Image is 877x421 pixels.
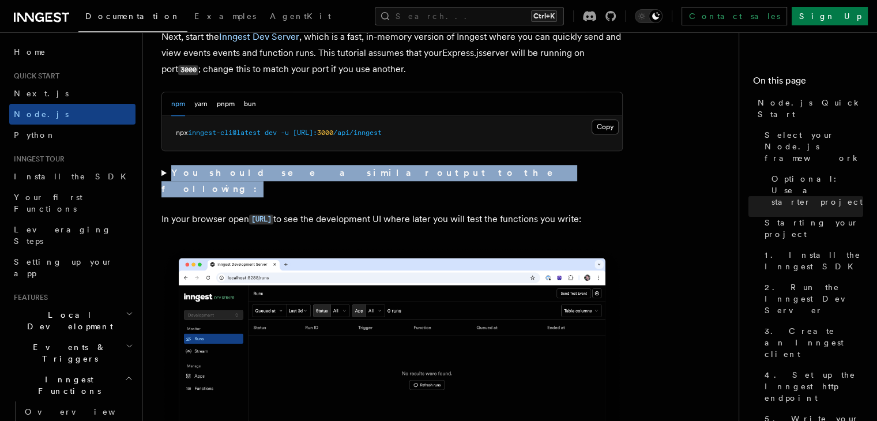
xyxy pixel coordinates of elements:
[9,125,135,145] a: Python
[281,129,289,137] span: -u
[758,97,863,120] span: Node.js Quick Start
[265,129,277,137] span: dev
[760,245,863,277] a: 1. Install the Inngest SDK
[792,7,868,25] a: Sign Up
[249,213,273,224] a: [URL]
[270,12,331,21] span: AgentKit
[14,193,82,213] span: Your first Functions
[78,3,187,32] a: Documentation
[9,369,135,401] button: Inngest Functions
[765,129,863,164] span: Select your Node.js framework
[14,110,69,119] span: Node.js
[85,12,180,21] span: Documentation
[635,9,663,23] button: Toggle dark mode
[194,92,208,116] button: yarn
[333,129,382,137] span: /api/inngest
[765,249,863,272] span: 1. Install the Inngest SDK
[9,187,135,219] a: Your first Functions
[9,309,126,332] span: Local Development
[14,46,46,58] span: Home
[161,165,623,197] summary: You should see a similar output to the following:
[771,173,863,208] span: Optional: Use a starter project
[263,3,338,31] a: AgentKit
[753,74,863,92] h4: On this page
[9,42,135,62] a: Home
[9,305,135,337] button: Local Development
[161,167,569,194] strong: You should see a similar output to the following:
[14,172,133,181] span: Install the SDK
[531,10,557,22] kbd: Ctrl+K
[187,3,263,31] a: Examples
[14,257,113,278] span: Setting up your app
[765,281,863,316] span: 2. Run the Inngest Dev Server
[194,12,256,21] span: Examples
[9,337,135,369] button: Events & Triggers
[244,92,256,116] button: bun
[14,130,56,140] span: Python
[9,72,59,81] span: Quick start
[178,65,198,75] code: 3000
[760,125,863,168] a: Select your Node.js framework
[9,251,135,284] a: Setting up your app
[9,293,48,302] span: Features
[767,168,863,212] a: Optional: Use a starter project
[14,89,69,98] span: Next.js
[9,166,135,187] a: Install the SDK
[760,277,863,321] a: 2. Run the Inngest Dev Server
[765,217,863,240] span: Starting your project
[765,325,863,360] span: 3. Create an Inngest client
[9,104,135,125] a: Node.js
[9,155,65,164] span: Inngest tour
[760,212,863,245] a: Starting your project
[188,129,261,137] span: inngest-cli@latest
[9,341,126,364] span: Events & Triggers
[760,364,863,408] a: 4. Set up the Inngest http endpoint
[375,7,564,25] button: Search...Ctrl+K
[765,369,863,404] span: 4. Set up the Inngest http endpoint
[9,374,125,397] span: Inngest Functions
[217,92,235,116] button: pnpm
[9,219,135,251] a: Leveraging Steps
[249,215,273,224] code: [URL]
[753,92,863,125] a: Node.js Quick Start
[592,119,619,134] button: Copy
[161,211,623,228] p: In your browser open to see the development UI where later you will test the functions you write:
[219,31,299,42] a: Inngest Dev Server
[760,321,863,364] a: 3. Create an Inngest client
[171,92,185,116] button: npm
[9,83,135,104] a: Next.js
[317,129,333,137] span: 3000
[682,7,787,25] a: Contact sales
[14,225,111,246] span: Leveraging Steps
[176,129,188,137] span: npx
[161,29,623,78] p: Next, start the , which is a fast, in-memory version of Inngest where you can quickly send and vi...
[25,407,144,416] span: Overview
[293,129,317,137] span: [URL]:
